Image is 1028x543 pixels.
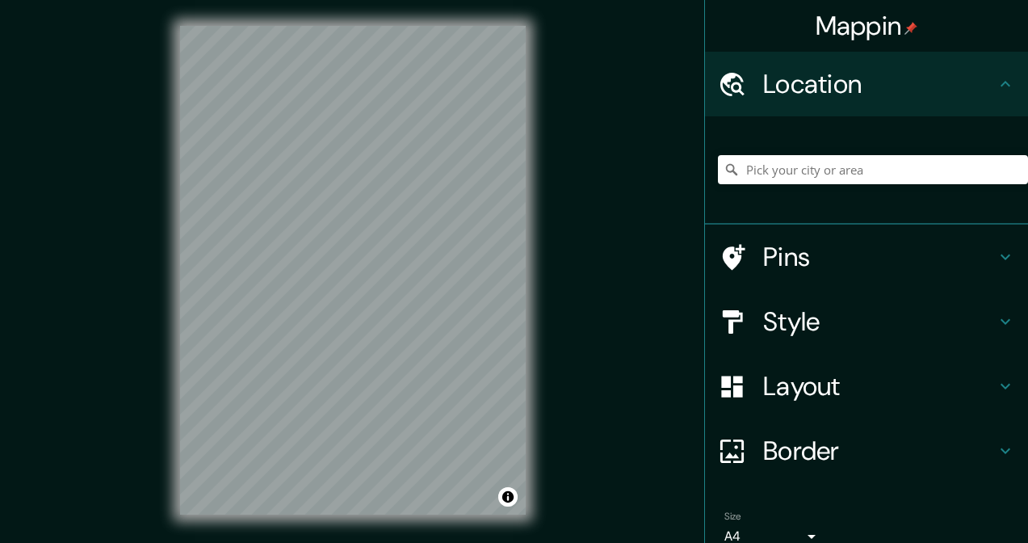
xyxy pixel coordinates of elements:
[763,305,996,338] h4: Style
[724,510,741,524] label: Size
[498,487,518,507] button: Toggle attribution
[816,10,918,42] h4: Mappin
[705,289,1028,354] div: Style
[763,370,996,402] h4: Layout
[763,435,996,467] h4: Border
[180,26,526,515] canvas: Map
[763,241,996,273] h4: Pins
[705,52,1028,116] div: Location
[705,354,1028,419] div: Layout
[763,68,996,100] h4: Location
[718,155,1028,184] input: Pick your city or area
[705,419,1028,483] div: Border
[904,22,917,35] img: pin-icon.png
[705,225,1028,289] div: Pins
